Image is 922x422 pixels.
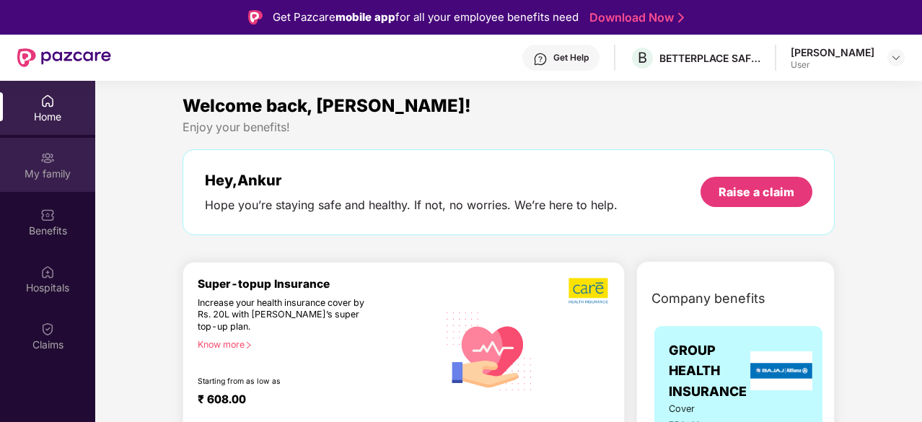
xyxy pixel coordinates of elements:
[205,198,618,213] div: Hope you’re staying safe and healthy. If not, no worries. We’re here to help.
[40,94,55,108] img: svg+xml;base64,PHN2ZyBpZD0iSG9tZSIgeG1sbnM9Imh0dHA6Ly93d3cudzMub3JnLzIwMDAvc3ZnIiB3aWR0aD0iMjAiIG...
[40,265,55,279] img: svg+xml;base64,PHN2ZyBpZD0iSG9zcGl0YWxzIiB4bWxucz0iaHR0cDovL3d3dy53My5vcmcvMjAwMC9zdmciIHdpZHRoPS...
[791,59,874,71] div: User
[40,322,55,336] img: svg+xml;base64,PHN2ZyBpZD0iQ2xhaW0iIHhtbG5zPSJodHRwOi8vd3d3LnczLm9yZy8yMDAwL3N2ZyIgd2lkdGg9IjIwIi...
[198,277,438,291] div: Super-topup Insurance
[651,289,765,309] span: Company benefits
[659,51,760,65] div: BETTERPLACE SAFETY SOLUTIONS PRIVATE LIMITED
[669,402,721,416] span: Cover
[568,277,610,304] img: b5dec4f62d2307b9de63beb79f102df3.png
[198,339,429,349] div: Know more
[245,341,253,349] span: right
[553,52,589,63] div: Get Help
[335,10,395,24] strong: mobile app
[183,120,835,135] div: Enjoy your benefits!
[589,10,680,25] a: Download Now
[40,208,55,222] img: svg+xml;base64,PHN2ZyBpZD0iQmVuZWZpdHMiIHhtbG5zPSJodHRwOi8vd3d3LnczLm9yZy8yMDAwL3N2ZyIgd2lkdGg9Ij...
[273,9,579,26] div: Get Pazcare for all your employee benefits need
[183,95,471,116] span: Welcome back, [PERSON_NAME]!
[890,52,902,63] img: svg+xml;base64,PHN2ZyBpZD0iRHJvcGRvd24tMzJ4MzIiIHhtbG5zPSJodHRwOi8vd3d3LnczLm9yZy8yMDAwL3N2ZyIgd2...
[198,377,377,387] div: Starting from as low as
[438,298,541,403] img: svg+xml;base64,PHN2ZyB4bWxucz0iaHR0cDovL3d3dy53My5vcmcvMjAwMC9zdmciIHhtbG5zOnhsaW5rPSJodHRwOi8vd3...
[198,297,376,333] div: Increase your health insurance cover by Rs. 20L with [PERSON_NAME]’s super top-up plan.
[791,45,874,59] div: [PERSON_NAME]
[669,340,747,402] span: GROUP HEALTH INSURANCE
[719,184,794,200] div: Raise a claim
[533,52,548,66] img: svg+xml;base64,PHN2ZyBpZD0iSGVscC0zMngzMiIgeG1sbnM9Imh0dHA6Ly93d3cudzMub3JnLzIwMDAvc3ZnIiB3aWR0aD...
[750,351,812,390] img: insurerLogo
[248,10,263,25] img: Logo
[198,392,423,410] div: ₹ 608.00
[40,151,55,165] img: svg+xml;base64,PHN2ZyB3aWR0aD0iMjAiIGhlaWdodD0iMjAiIHZpZXdCb3g9IjAgMCAyMCAyMCIgZmlsbD0ibm9uZSIgeG...
[638,49,647,66] span: B
[678,10,684,25] img: Stroke
[17,48,111,67] img: New Pazcare Logo
[205,172,618,189] div: Hey, Ankur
